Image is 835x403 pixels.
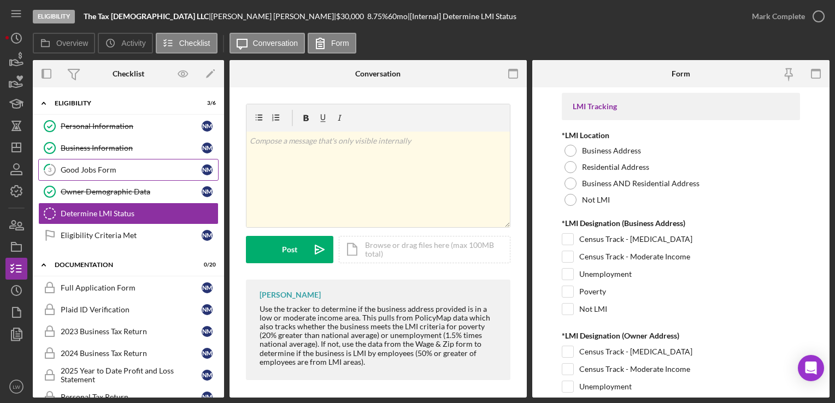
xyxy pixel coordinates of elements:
b: The Tax [DEMOGRAPHIC_DATA] LLC [84,11,209,21]
div: N M [202,230,213,241]
div: | [Internal] Determine LMI Status [408,12,516,21]
label: Form [331,39,349,48]
div: 2025 Year to Date Profit and Loss Statement [61,366,202,384]
a: 2024 Business Tax ReturnNM [38,342,219,364]
label: Census Track - Moderate Income [579,251,690,262]
div: N M [202,143,213,153]
a: 2023 Business Tax ReturnNM [38,321,219,342]
button: LW [5,376,27,398]
button: Form [308,33,356,54]
label: Overview [56,39,88,48]
label: Checklist [179,39,210,48]
button: Conversation [230,33,305,54]
div: Post [282,236,297,263]
div: Use the tracker to determine if the business address provided is in a low or moderate income area... [260,305,499,366]
div: N M [202,348,213,359]
label: Conversation [253,39,298,48]
div: N M [202,326,213,337]
div: N M [202,282,213,293]
label: Residential Address [582,163,649,171]
a: Eligibility Criteria MetNM [38,224,219,246]
a: Owner Demographic DataNM [38,181,219,203]
div: Good Jobs Form [61,165,202,174]
button: Checklist [156,33,217,54]
a: 2025 Year to Date Profit and Loss StatementNM [38,364,219,386]
div: Open Intercom Messenger [798,355,824,381]
label: Unemployment [579,269,632,280]
div: Eligibility [33,10,75,23]
div: Conversation [355,69,401,78]
label: Business Address [582,146,641,155]
button: Activity [98,33,152,54]
button: Overview [33,33,95,54]
a: Full Application FormNM [38,277,219,299]
a: Plaid ID VerificationNM [38,299,219,321]
div: N M [202,304,213,315]
div: Personal Tax Return [61,393,202,401]
a: Personal InformationNM [38,115,219,137]
label: Unemployment [579,381,632,392]
a: Business InformationNM [38,137,219,159]
label: Not LMI [579,304,607,315]
button: Mark Complete [741,5,830,27]
div: Personal Information [61,122,202,131]
label: Poverty [579,286,606,297]
label: Not LMI [582,195,610,204]
div: Full Application Form [61,283,202,292]
div: N M [202,370,213,381]
label: Business AND Residential Address [582,179,699,188]
div: Determine LMI Status [61,209,218,218]
div: Checklist [113,69,144,78]
span: $30,000 [336,11,364,21]
div: Documentation [55,262,189,268]
div: Mark Complete [752,5,805,27]
div: Business Information [61,144,202,152]
label: Census Track - Moderate Income [579,364,690,375]
div: N M [202,186,213,197]
div: Plaid ID Verification [61,305,202,314]
div: 3 / 6 [196,100,216,106]
div: 0 / 20 [196,262,216,268]
div: Eligibility Criteria Met [61,231,202,240]
div: 60 mo [388,12,408,21]
div: [PERSON_NAME] [260,291,321,299]
div: *LMI Location [562,131,799,140]
a: 3Good Jobs FormNM [38,159,219,181]
div: Form [672,69,690,78]
div: N M [202,392,213,402]
div: 2023 Business Tax Return [61,327,202,336]
div: N M [202,121,213,132]
div: Owner Demographic Data [61,187,202,196]
div: [PERSON_NAME] [PERSON_NAME] | [211,12,336,21]
label: Census Track - [MEDICAL_DATA] [579,346,692,357]
text: LW [13,384,21,390]
label: Census Track - [MEDICAL_DATA] [579,234,692,245]
label: Activity [121,39,145,48]
div: | [84,12,211,21]
div: Eligibility [55,100,189,106]
div: *LMI Designation (Owner Address) [562,331,799,340]
a: Determine LMI Status [38,203,219,224]
div: 2024 Business Tax Return [61,349,202,358]
button: Post [246,236,333,263]
div: N M [202,164,213,175]
div: LMI Tracking [573,102,789,111]
div: 8.75 % [367,12,388,21]
div: *LMI Designation (Business Address) [562,219,799,228]
tspan: 3 [48,166,51,173]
